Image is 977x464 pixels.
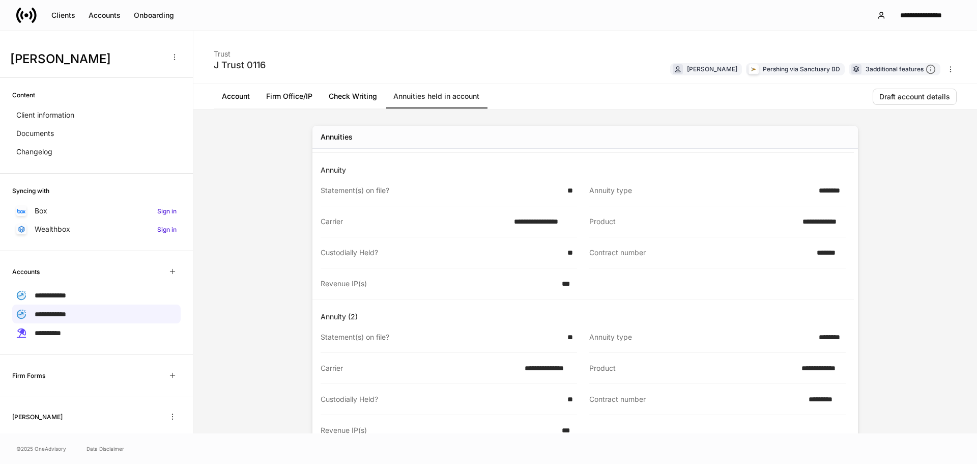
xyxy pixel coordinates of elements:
div: Annuity type [589,185,813,196]
div: Carrier [321,216,508,227]
h6: Sign in [157,206,177,216]
p: Wealthbox [35,224,70,234]
a: Client information [12,106,181,124]
h6: [PERSON_NAME] [12,412,63,422]
p: Annuity (2) [321,312,854,322]
h3: [PERSON_NAME] [10,51,162,67]
div: Onboarding [134,10,174,20]
div: 3 additional features [866,64,936,75]
button: Draft account details [873,89,957,105]
a: Firm Office/IP [258,84,321,108]
div: Product [589,363,795,373]
p: Annuity [321,165,854,175]
div: Contract number [589,248,811,258]
div: Statement(s) on file? [321,332,561,342]
div: Accounts [89,10,121,20]
p: Box [35,206,47,216]
div: [PERSON_NAME] [687,64,737,74]
h6: Firm Forms [12,371,45,380]
p: Documents [16,128,54,139]
div: Custodially Held? [321,248,561,258]
div: Pershing via Sanctuary BD [763,64,840,74]
div: Annuities [321,132,353,142]
a: Changelog [12,143,181,161]
a: Account [214,84,258,108]
div: Carrier [321,363,519,373]
a: Check Writing [321,84,385,108]
div: Revenue IP(s) [321,425,556,435]
span: © 2025 OneAdvisory [16,445,66,453]
div: Clients [51,10,75,20]
a: Documents [12,124,181,143]
a: Annuities held in account [385,84,487,108]
button: Accounts [82,7,127,23]
div: Trust [214,43,266,59]
button: Clients [45,7,82,23]
img: oYqM9ojoZLfzCHUefNbBcWHcyDPbQKagtYciMC8pFl3iZXy3dU33Uwy+706y+0q2uJ1ghNQf2OIHrSh50tUd9HaB5oMc62p0G... [17,209,25,213]
div: Revenue IP(s) [321,279,556,289]
div: Statement(s) on file? [321,185,561,196]
p: Client information [16,110,74,120]
h6: Accounts [12,267,40,277]
div: Draft account details [879,92,950,102]
div: Product [589,216,796,227]
a: WealthboxSign in [12,220,181,238]
h6: Syncing with [12,186,49,196]
p: Changelog [16,147,52,157]
a: Data Disclaimer [87,445,124,453]
h6: Content [12,90,35,100]
div: Custodially Held? [321,394,561,404]
a: BoxSign in [12,202,181,220]
button: Onboarding [127,7,181,23]
div: J Trust 0116 [214,59,266,71]
div: Annuity type [589,332,813,342]
h6: Sign in [157,225,177,234]
div: Contract number [589,394,802,404]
